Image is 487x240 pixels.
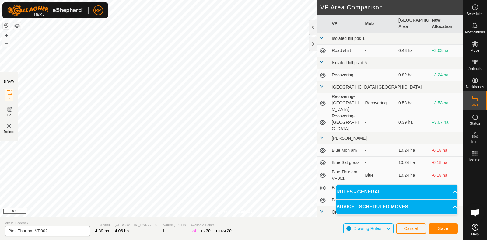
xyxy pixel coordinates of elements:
[429,93,463,113] td: +3.53 ha
[4,130,15,134] span: Delete
[95,7,102,14] span: RM
[329,15,363,33] th: VP
[329,169,363,182] td: Blue Thur am-VP001
[365,119,394,126] div: -
[191,228,196,234] div: IZ
[396,15,429,33] th: [GEOGRAPHIC_DATA] Area
[396,169,429,182] td: 10.24 ha
[206,228,211,233] span: 30
[363,15,396,33] th: Mob
[471,140,478,144] span: Infra
[429,169,463,182] td: -6.18 ha
[365,147,394,154] div: -
[365,100,394,106] div: Recovering
[162,222,186,228] span: Watering Points
[332,210,370,214] span: Ormond Small Pivot
[95,222,110,228] span: Total Area
[332,136,367,141] span: [PERSON_NAME]
[396,182,429,194] td: 10.24 ha
[336,185,457,199] p-accordion-header: RULES - GENERAL
[365,72,394,78] div: -
[429,182,463,194] td: -6.18 ha
[404,226,418,231] span: Cancel
[3,32,10,39] button: +
[3,22,10,29] button: Reset Map
[429,223,458,234] button: Save
[191,223,232,228] span: Available Points
[329,93,363,113] td: Recovering-[GEOGRAPHIC_DATA]
[7,113,12,117] span: EZ
[5,221,90,226] span: Virtual Paddock
[471,49,479,52] span: Mobs
[329,69,363,81] td: Recovering
[396,45,429,57] td: 0.43 ha
[396,69,429,81] td: 0.82 ha
[115,222,157,228] span: [GEOGRAPHIC_DATA] Area
[365,159,394,166] div: -
[332,60,367,65] span: Isolated hill pivot 5
[429,113,463,132] td: +3.67 ha
[429,144,463,157] td: -6.18 ha
[468,158,482,162] span: Heatmap
[329,157,363,169] td: Blue Sat grass
[336,188,381,196] span: RULES - GENERAL
[329,182,363,194] td: Blue tue
[194,228,196,233] span: 4
[320,4,463,11] h2: VP Area Comparison
[438,226,448,231] span: Save
[336,200,457,214] p-accordion-header: ADVICE - SCHEDULED MOVES
[429,15,463,33] th: New Allocation
[13,22,21,30] button: Map Layers
[162,228,165,233] span: 1
[429,45,463,57] td: +3.63 ha
[396,113,429,132] td: 0.39 ha
[227,228,232,233] span: 20
[353,226,381,231] span: Drawing Rules
[329,45,363,57] td: Road shift
[215,228,232,234] div: TOTAL
[365,47,394,54] div: -
[329,194,363,206] td: Blue Wed am
[470,122,480,125] span: Status
[201,228,211,234] div: EZ
[429,157,463,169] td: -6.18 ha
[471,232,479,236] span: Help
[329,144,363,157] td: Blue Mon am
[465,30,485,34] span: Notifications
[332,85,422,89] span: [GEOGRAPHIC_DATA] [GEOGRAPHIC_DATA]
[471,103,478,107] span: VPs
[115,228,129,233] span: 4.06 ha
[3,40,10,47] button: –
[4,79,14,84] div: DRAW
[237,209,255,214] a: Contact Us
[207,209,230,214] a: Privacy Policy
[7,5,83,16] img: Gallagher Logo
[396,93,429,113] td: 0.53 ha
[429,69,463,81] td: +3.24 ha
[466,203,484,222] a: Open chat
[5,122,13,130] img: VP
[466,12,483,16] span: Schedules
[396,157,429,169] td: 10.24 ha
[332,36,365,41] span: Isolated hill pdk 1
[329,113,363,132] td: Recovering-[GEOGRAPHIC_DATA]
[466,85,484,89] span: Neckbands
[468,67,482,71] span: Animals
[95,228,109,233] span: 4.39 ha
[8,96,11,101] span: IZ
[336,203,408,210] span: ADVICE - SCHEDULED MOVES
[365,172,394,179] div: Blue
[396,144,429,157] td: 10.24 ha
[463,221,487,238] a: Help
[396,223,426,234] button: Cancel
